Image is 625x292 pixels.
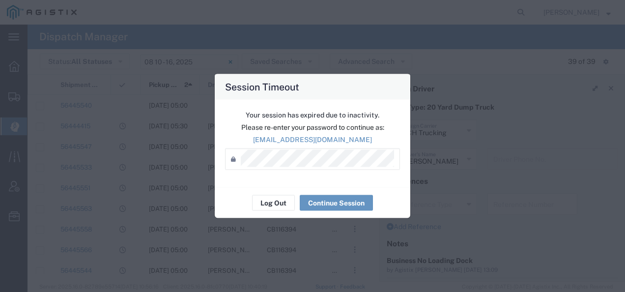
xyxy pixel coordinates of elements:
[225,122,400,133] p: Please re-enter your password to continue as:
[225,80,299,94] h4: Session Timeout
[225,135,400,145] p: [EMAIL_ADDRESS][DOMAIN_NAME]
[225,110,400,120] p: Your session has expired due to inactivity.
[300,195,373,211] button: Continue Session
[252,195,295,211] button: Log Out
